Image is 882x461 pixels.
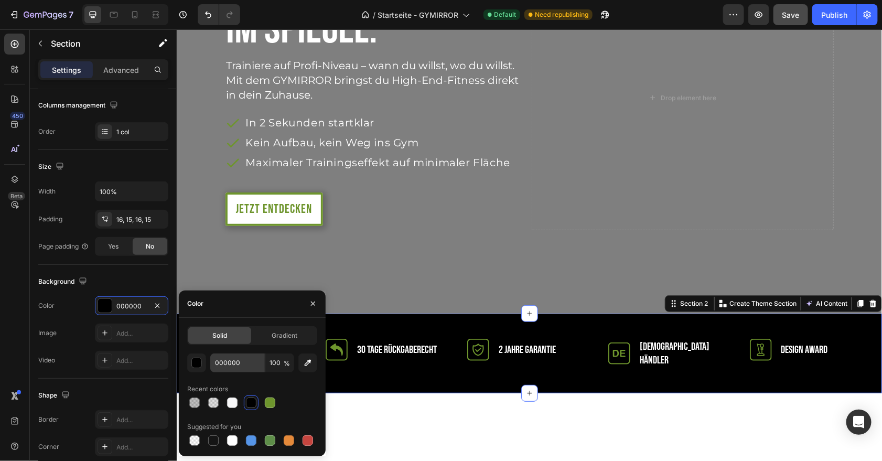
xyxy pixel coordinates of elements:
div: Color [187,299,203,308]
div: Suggested for you [187,422,241,432]
span: Save [782,10,800,19]
input: Eg: FFFFFF [210,353,265,372]
div: Image [38,328,57,338]
p: Section [51,37,137,50]
p: Kostenloser Versand [39,314,113,327]
button: Publish [812,4,856,25]
div: Size [38,160,66,174]
span: Default [494,10,516,19]
span: Solid [212,331,227,340]
span: / [373,9,375,20]
p: 30 Tage rückgaberecht [180,314,260,327]
input: Auto [95,182,168,201]
div: Add... [116,415,166,425]
span: Gradient [272,331,297,340]
div: 450 [10,112,25,120]
div: Open Intercom Messenger [846,410,872,435]
div: Add... [116,356,166,366]
span: Need republishing [535,10,588,19]
div: Shape [38,389,72,403]
div: Padding [38,215,62,224]
span: Startseite - GYMIRROR [378,9,458,20]
span: No [146,242,154,251]
p: [DEMOGRAPHIC_DATA] Händler [463,310,555,338]
p: Create Theme Section [553,270,620,279]
p: 7 [69,8,73,21]
span: Yes [108,242,119,251]
p: Design Award [605,314,651,327]
div: 16, 15, 16, 15 [116,215,166,224]
div: 000000 [116,302,147,311]
p: 2 Jahre Garantie [322,314,379,327]
div: Corner [38,442,59,452]
div: Background [38,275,89,289]
div: Width [38,187,56,196]
div: Page padding [38,242,89,251]
div: Columns management [38,99,120,113]
div: Color [38,301,55,310]
div: Publish [821,9,847,20]
p: Advanced [103,65,139,76]
button: 7 [4,4,78,25]
div: Border [38,415,59,424]
button: AI Content [627,268,673,281]
button: Save [773,4,808,25]
div: 1 col [116,127,166,137]
div: Undo/Redo [198,4,240,25]
div: Order [38,127,56,136]
div: Drop element here [485,65,540,73]
div: Beta [8,192,25,200]
div: Recent colors [187,384,228,394]
iframe: Design area [177,29,882,461]
span: % [284,359,290,368]
div: Section 2 [501,270,533,279]
p: Settings [52,65,81,76]
div: Add... [116,329,166,338]
div: Video [38,356,55,365]
div: Add... [116,443,166,452]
